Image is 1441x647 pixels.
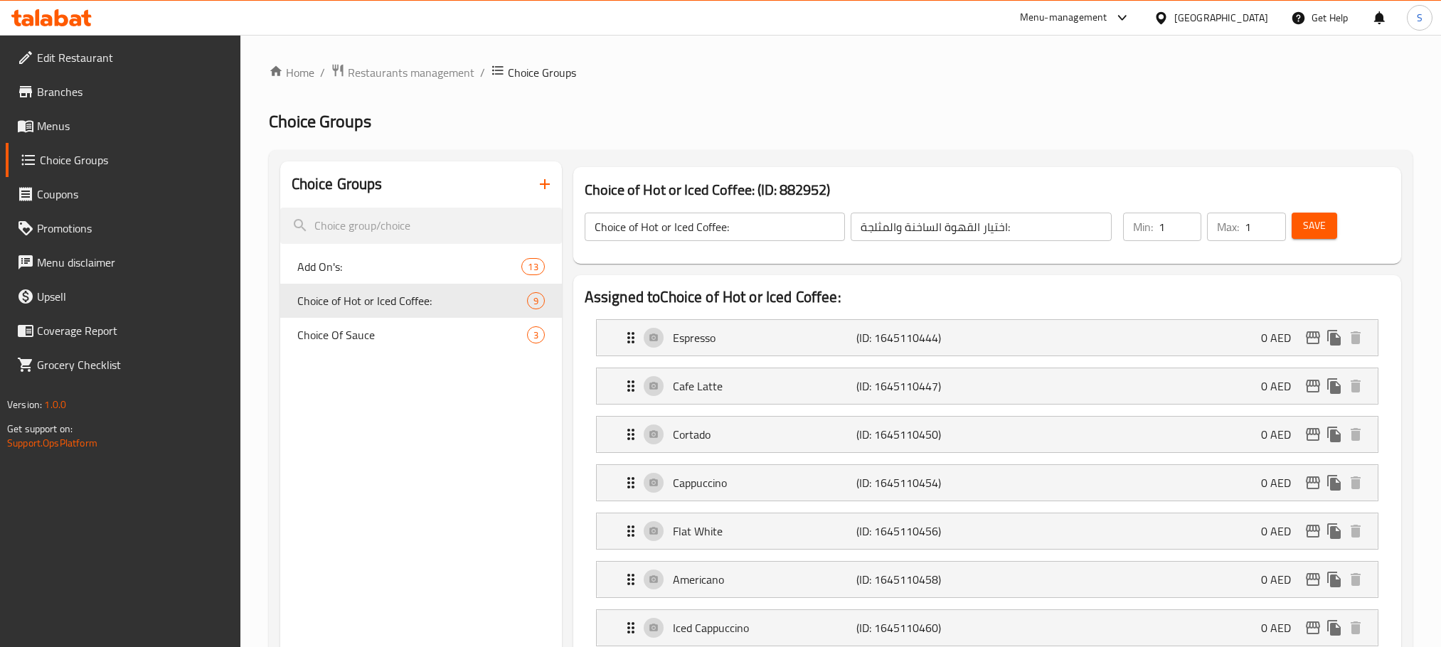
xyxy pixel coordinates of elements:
[1174,10,1268,26] div: [GEOGRAPHIC_DATA]
[44,395,66,414] span: 1.0.0
[292,173,383,195] h2: Choice Groups
[1345,520,1366,542] button: delete
[527,292,545,309] div: Choices
[856,474,979,491] p: (ID: 1645110454)
[597,610,1378,646] div: Expand
[37,322,229,339] span: Coverage Report
[1324,375,1345,397] button: duplicate
[522,260,543,274] span: 13
[280,208,562,244] input: search
[673,474,856,491] p: Cappuccino
[6,75,240,109] a: Branches
[673,329,856,346] p: Espresso
[1261,571,1302,588] p: 0 AED
[480,64,485,81] li: /
[856,619,979,636] p: (ID: 1645110460)
[1261,329,1302,346] p: 0 AED
[1324,569,1345,590] button: duplicate
[1292,213,1337,239] button: Save
[1302,424,1324,445] button: edit
[6,41,240,75] a: Edit Restaurant
[37,220,229,237] span: Promotions
[528,328,544,342] span: 3
[320,64,325,81] li: /
[585,410,1390,459] li: Expand
[1302,375,1324,397] button: edit
[37,254,229,271] span: Menu disclaimer
[856,571,979,588] p: (ID: 1645110458)
[597,513,1378,549] div: Expand
[585,459,1390,507] li: Expand
[1020,9,1107,26] div: Menu-management
[585,362,1390,410] li: Expand
[597,368,1378,404] div: Expand
[1302,569,1324,590] button: edit
[280,284,562,318] div: Choice of Hot or Iced Coffee:9
[40,151,229,169] span: Choice Groups
[297,326,527,343] span: Choice Of Sauce
[1261,426,1302,443] p: 0 AED
[673,619,856,636] p: Iced Cappuccino
[1324,617,1345,638] button: duplicate
[585,287,1390,308] h2: Assigned to Choice of Hot or Iced Coffee:
[1345,472,1366,493] button: delete
[585,555,1390,604] li: Expand
[597,465,1378,501] div: Expand
[1302,472,1324,493] button: edit
[508,64,576,81] span: Choice Groups
[6,211,240,245] a: Promotions
[37,83,229,100] span: Branches
[280,318,562,352] div: Choice Of Sauce3
[1345,375,1366,397] button: delete
[1417,10,1423,26] span: S
[1302,520,1324,542] button: edit
[597,562,1378,597] div: Expand
[269,63,1413,82] nav: breadcrumb
[297,258,522,275] span: Add On's:
[1303,217,1326,235] span: Save
[1345,617,1366,638] button: delete
[1324,327,1345,348] button: duplicate
[1324,472,1345,493] button: duplicate
[1324,520,1345,542] button: duplicate
[37,117,229,134] span: Menus
[37,288,229,305] span: Upsell
[528,294,544,308] span: 9
[348,64,474,81] span: Restaurants management
[1261,474,1302,491] p: 0 AED
[1261,619,1302,636] p: 0 AED
[597,417,1378,452] div: Expand
[297,292,527,309] span: Choice of Hot or Iced Coffee:
[280,250,562,284] div: Add On's:13
[6,109,240,143] a: Menus
[6,348,240,382] a: Grocery Checklist
[6,245,240,279] a: Menu disclaimer
[1133,218,1153,235] p: Min:
[673,523,856,540] p: Flat White
[37,356,229,373] span: Grocery Checklist
[673,571,856,588] p: Americano
[585,507,1390,555] li: Expand
[521,258,544,275] div: Choices
[856,378,979,395] p: (ID: 1645110447)
[597,320,1378,355] div: Expand
[1217,218,1239,235] p: Max:
[7,419,73,438] span: Get support on:
[1261,523,1302,540] p: 0 AED
[1345,424,1366,445] button: delete
[585,178,1390,201] h3: Choice of Hot or Iced Coffee: (ID: 882952)
[6,279,240,314] a: Upsell
[1324,424,1345,445] button: duplicate
[1261,378,1302,395] p: 0 AED
[269,64,314,81] a: Home
[269,105,371,137] span: Choice Groups
[331,63,474,82] a: Restaurants management
[1302,617,1324,638] button: edit
[1345,569,1366,590] button: delete
[37,186,229,203] span: Coupons
[585,314,1390,362] li: Expand
[673,378,856,395] p: Cafe Latte
[673,426,856,443] p: Cortado
[856,329,979,346] p: (ID: 1645110444)
[7,434,97,452] a: Support.OpsPlatform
